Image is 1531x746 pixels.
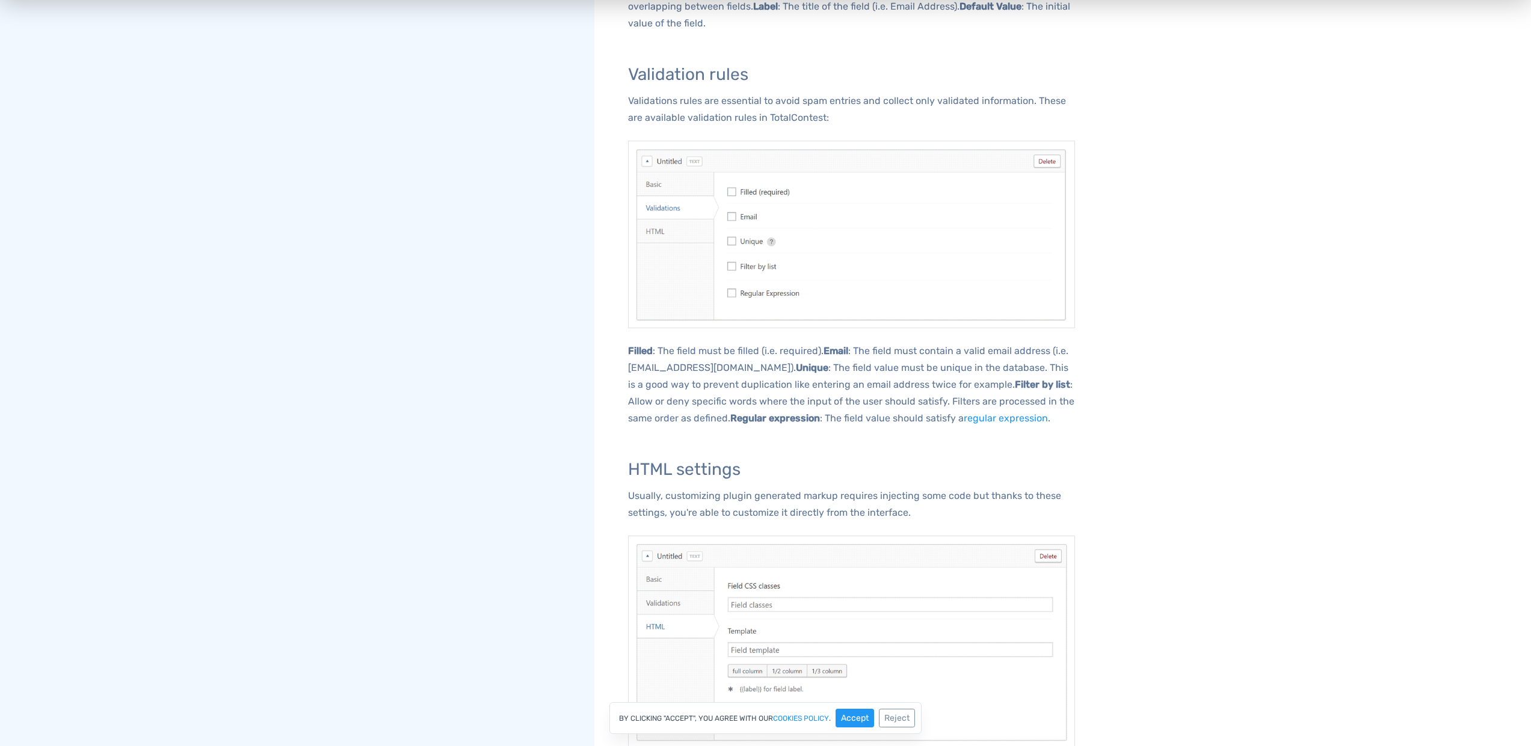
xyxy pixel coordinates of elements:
[753,1,778,12] b: Label
[628,345,653,356] b: Filled
[964,412,1048,424] a: regular expression
[628,141,1075,329] img: Custom field validation rules
[628,460,1075,479] h3: HTML settings
[796,362,828,373] b: Unique
[836,709,874,727] button: Accept
[730,412,820,424] b: Regular expression
[824,345,848,356] b: Email
[628,66,1075,84] h3: Validation rules
[960,1,1021,12] b: Default Value
[879,709,915,727] button: Reject
[1015,379,1070,390] b: Filter by list
[628,488,1075,521] p: Usually, customizing plugin generated markup requires injecting some code but thanks to these set...
[628,343,1075,427] p: : The field must be filled (i.e. required). : The field must contain a valid email address (i.e. ...
[628,93,1075,126] p: Validations rules are essential to avoid spam entries and collect only validated information. The...
[609,702,922,734] div: By clicking "Accept", you agree with our .
[773,715,829,722] a: cookies policy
